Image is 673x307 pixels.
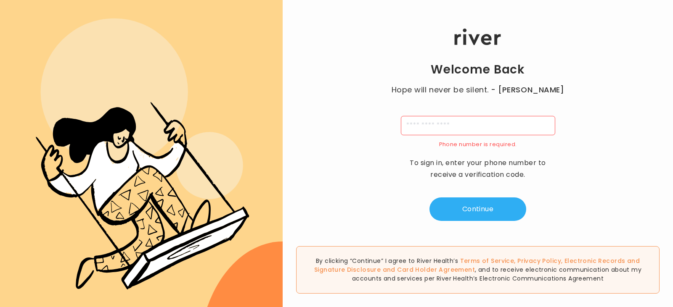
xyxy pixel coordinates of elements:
button: Continue [429,197,526,221]
a: Card Holder Agreement [397,265,475,274]
a: Electronic Records and Signature Disclosure [314,257,640,274]
span: - [PERSON_NAME] [491,84,564,96]
h1: Welcome Back [431,62,525,77]
span: , , and [314,257,640,274]
div: Phone number is required. [401,139,555,150]
p: Hope will never be silent. [383,84,572,96]
span: , and to receive electronic communication about my accounts and services per River Health’s Elect... [352,265,641,283]
a: Terms of Service [460,257,514,265]
p: To sign in, enter your phone number to receive a verification code. [404,157,551,181]
a: Privacy Policy [517,257,561,265]
div: By clicking “Continue” I agree to River Health’s [296,246,660,294]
